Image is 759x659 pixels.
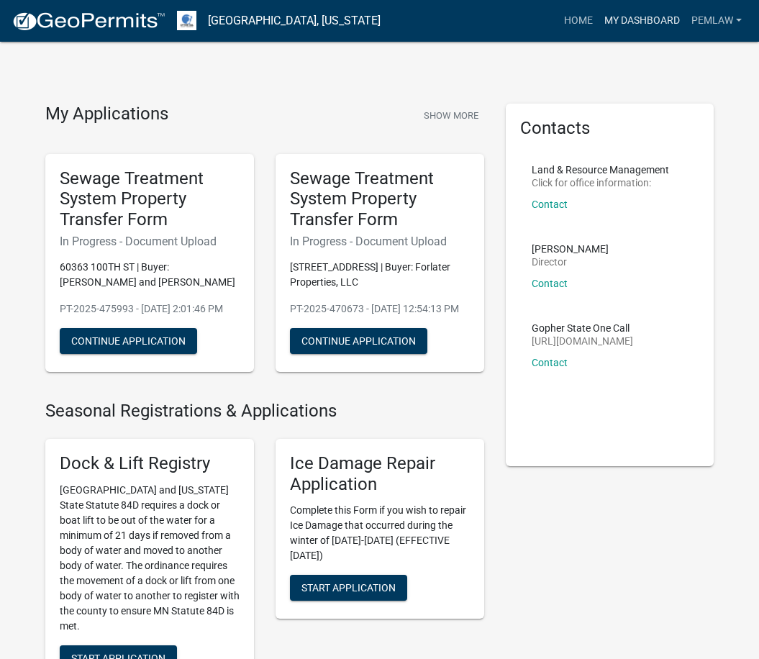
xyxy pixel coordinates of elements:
[686,7,747,35] a: Pemlaw
[177,11,196,30] img: Otter Tail County, Minnesota
[60,168,240,230] h5: Sewage Treatment System Property Transfer Form
[290,503,470,563] p: Complete this Form if you wish to repair Ice Damage that occurred during the winter of [DATE]-[DA...
[208,9,381,33] a: [GEOGRAPHIC_DATA], [US_STATE]
[532,165,669,175] p: Land & Resource Management
[532,323,633,333] p: Gopher State One Call
[558,7,599,35] a: Home
[532,244,609,254] p: [PERSON_NAME]
[290,328,427,354] button: Continue Application
[60,328,197,354] button: Continue Application
[532,199,568,210] a: Contact
[532,357,568,368] a: Contact
[290,453,470,495] h5: Ice Damage Repair Application
[290,575,407,601] button: Start Application
[520,118,700,139] h5: Contacts
[532,257,609,267] p: Director
[60,453,240,474] h5: Dock & Lift Registry
[290,260,470,290] p: [STREET_ADDRESS] | Buyer: Forlater Properties, LLC
[532,336,633,346] p: [URL][DOMAIN_NAME]
[532,278,568,289] a: Contact
[290,301,470,317] p: PT-2025-470673 - [DATE] 12:54:13 PM
[290,235,470,248] h6: In Progress - Document Upload
[301,582,396,594] span: Start Application
[532,178,669,188] p: Click for office information:
[418,104,484,127] button: Show More
[60,483,240,634] p: [GEOGRAPHIC_DATA] and [US_STATE] State Statute 84D requires a dock or boat lift to be out of the ...
[599,7,686,35] a: My Dashboard
[45,104,168,125] h4: My Applications
[45,401,484,422] h4: Seasonal Registrations & Applications
[60,301,240,317] p: PT-2025-475993 - [DATE] 2:01:46 PM
[60,260,240,290] p: 60363 100TH ST | Buyer: [PERSON_NAME] and [PERSON_NAME]
[60,235,240,248] h6: In Progress - Document Upload
[290,168,470,230] h5: Sewage Treatment System Property Transfer Form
